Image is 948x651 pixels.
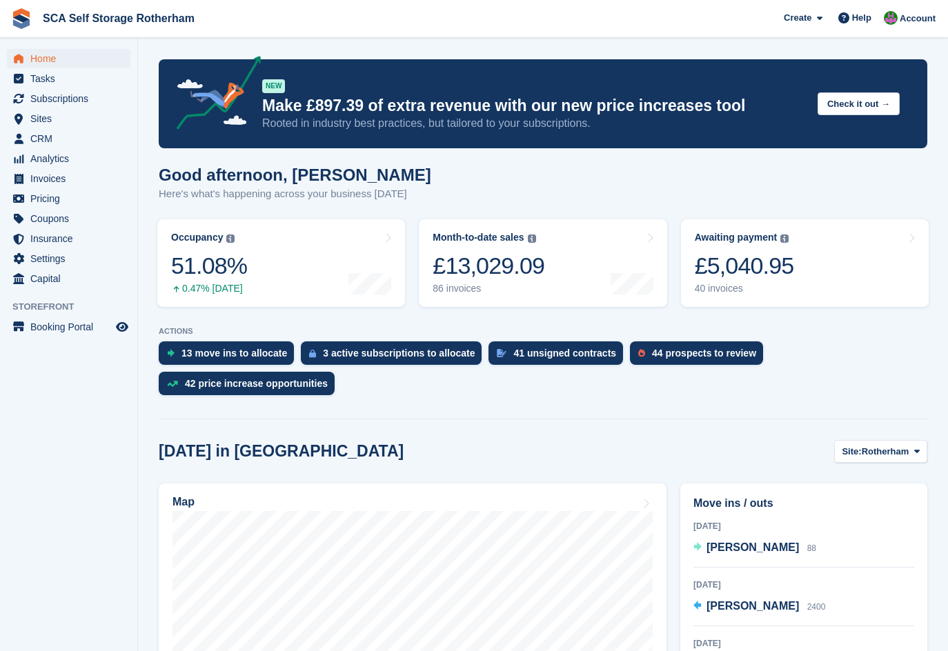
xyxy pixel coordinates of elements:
span: 88 [807,543,816,553]
a: menu [7,189,130,208]
img: icon-info-grey-7440780725fd019a000dd9b08b2336e03edf1995a4989e88bcd33f0948082b44.svg [780,234,789,243]
a: [PERSON_NAME] 2400 [693,598,825,616]
img: price_increase_opportunities-93ffe204e8149a01c8c9dc8f82e8f89637d9d84a8eef4429ea346261dce0b2c0.svg [167,381,178,387]
span: Sites [30,109,113,128]
span: Capital [30,269,113,288]
a: 44 prospects to review [630,341,770,372]
p: Make £897.39 of extra revenue with our new price increases tool [262,96,807,116]
button: Site: Rotherham [834,440,927,463]
h2: [DATE] in [GEOGRAPHIC_DATA] [159,442,404,461]
span: Settings [30,249,113,268]
div: [DATE] [693,637,914,650]
div: 13 move ins to allocate [181,348,287,359]
span: Pricing [30,189,113,208]
h2: Move ins / outs [693,495,914,512]
div: 51.08% [171,252,247,280]
div: 42 price increase opportunities [185,378,328,389]
h2: Map [172,496,195,508]
a: menu [7,49,130,68]
p: Rooted in industry best practices, but tailored to your subscriptions. [262,116,807,131]
a: [PERSON_NAME] 88 [693,539,816,557]
a: 41 unsigned contracts [488,341,630,372]
img: Sarah Race [884,11,898,25]
a: menu [7,229,130,248]
div: 44 prospects to review [652,348,756,359]
img: price-adjustments-announcement-icon-8257ccfd72463d97f412b2fc003d46551f7dbcb40ab6d574587a9cd5c0d94... [165,56,261,134]
img: icon-info-grey-7440780725fd019a000dd9b08b2336e03edf1995a4989e88bcd33f0948082b44.svg [226,234,235,243]
button: Check it out → [818,92,900,115]
span: Tasks [30,69,113,88]
a: Month-to-date sales £13,029.09 86 invoices [419,219,666,307]
span: CRM [30,129,113,148]
div: 86 invoices [433,283,544,294]
div: Awaiting payment [695,232,778,243]
span: Site: [842,445,861,459]
a: 3 active subscriptions to allocate [301,341,488,372]
a: menu [7,69,130,88]
img: stora-icon-8386f47178a22dfd0bd8f6a31ec36ba5ce8667c1dd55bd0f319d3a0aa187defe.svg [11,8,32,29]
span: Create [784,11,811,25]
img: contract_signature_icon-13c848040528278c33f63329250d36e43548de30e8caae1d1a13099fd9432cc5.svg [497,349,506,357]
span: Storefront [12,300,137,314]
span: Account [900,12,936,26]
div: Month-to-date sales [433,232,524,243]
a: SCA Self Storage Rotherham [37,7,200,30]
div: 0.47% [DATE] [171,283,247,294]
a: 13 move ins to allocate [159,341,301,372]
a: menu [7,209,130,228]
div: 3 active subscriptions to allocate [323,348,475,359]
span: Help [852,11,871,25]
a: menu [7,149,130,168]
img: prospect-51fa495bee0391a8d652442698ab0144808aea92771e9ea1ae160a38d050c398.svg [638,349,645,357]
a: menu [7,269,130,288]
div: [DATE] [693,579,914,591]
a: 42 price increase opportunities [159,372,342,402]
a: menu [7,89,130,108]
div: NEW [262,79,285,93]
a: Awaiting payment £5,040.95 40 invoices [681,219,929,307]
span: Invoices [30,169,113,188]
span: Insurance [30,229,113,248]
span: Rotherham [862,445,909,459]
a: Preview store [114,319,130,335]
a: menu [7,169,130,188]
a: Occupancy 51.08% 0.47% [DATE] [157,219,405,307]
span: Coupons [30,209,113,228]
a: menu [7,249,130,268]
a: menu [7,129,130,148]
div: Occupancy [171,232,223,243]
div: 40 invoices [695,283,794,294]
span: [PERSON_NAME] [707,600,799,612]
span: [PERSON_NAME] [707,541,799,553]
span: Home [30,49,113,68]
div: 41 unsigned contracts [513,348,616,359]
a: menu [7,317,130,337]
span: Booking Portal [30,317,113,337]
p: Here's what's happening across your business [DATE] [159,186,431,202]
p: ACTIONS [159,327,927,336]
img: active_subscription_to_allocate_icon-d502201f5373d7db506a760aba3b589e785aa758c864c3986d89f69b8ff3... [309,349,316,358]
img: icon-info-grey-7440780725fd019a000dd9b08b2336e03edf1995a4989e88bcd33f0948082b44.svg [528,234,536,243]
span: Analytics [30,149,113,168]
span: Subscriptions [30,89,113,108]
a: menu [7,109,130,128]
div: [DATE] [693,520,914,532]
img: move_ins_to_allocate_icon-fdf77a2bb77ea45bf5b3d319d69a93e2d87916cf1d5bf7949dd705db3b84f3ca.svg [167,349,175,357]
div: £13,029.09 [433,252,544,280]
h1: Good afternoon, [PERSON_NAME] [159,166,431,184]
div: £5,040.95 [695,252,794,280]
span: 2400 [807,602,826,612]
